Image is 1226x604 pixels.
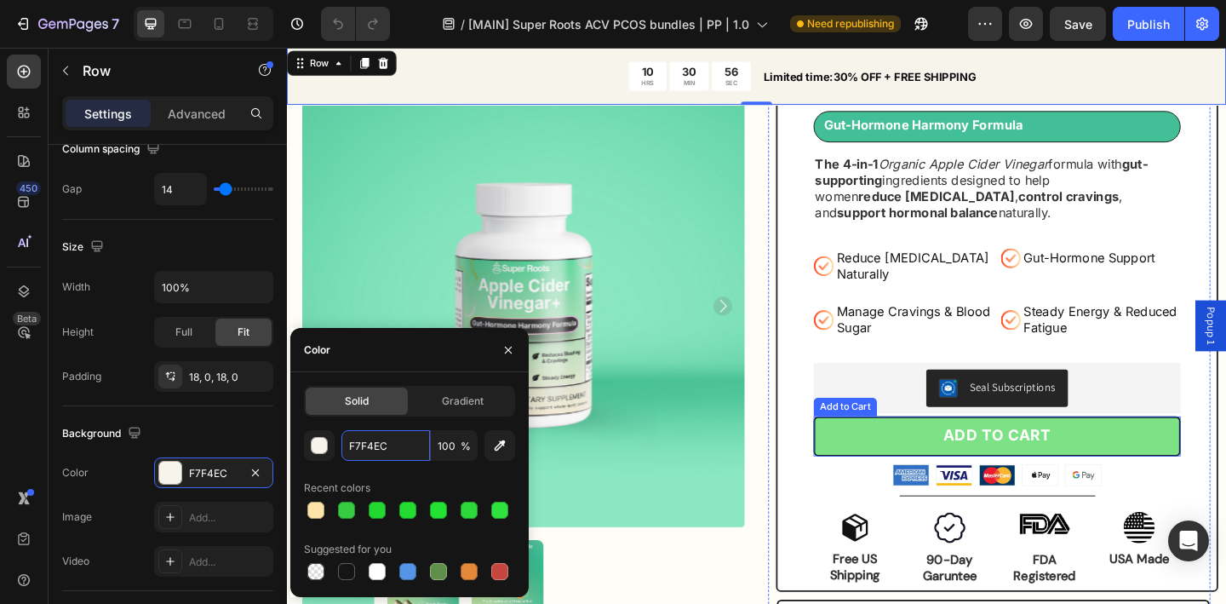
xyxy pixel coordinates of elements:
[175,325,192,340] span: Full
[895,547,960,565] strong: USA Made
[575,118,971,189] p: formula with ingredients designed to help women , , and naturally.
[62,181,82,197] div: Gap
[575,118,937,153] strong: gut-supporting
[599,279,768,314] p: Manage Cravings & Blood Sugar
[84,105,132,123] p: Settings
[287,48,1226,604] iframe: Design area
[790,548,858,584] strong: FDA Registered
[1050,7,1106,41] button: Save
[168,105,226,123] p: Advanced
[678,549,764,584] p: 90-Day Garuntee
[321,7,390,41] div: Undo/Redo
[696,350,850,391] button: Seal Subscriptions
[1113,7,1184,41] button: Publish
[189,555,269,570] div: Add...
[461,439,471,454] span: %
[709,360,730,381] img: SealSubscriptions.png
[575,118,644,135] strong: The 4-in-1
[62,236,107,259] div: Size
[1127,15,1170,33] div: Publish
[62,509,92,525] div: Image
[802,279,971,314] p: Steady Energy & Reduced Fatigue
[430,34,445,43] p: MIN
[189,466,238,481] div: F7F4EC
[584,76,800,93] strong: Gut-Hormone Harmony Formula
[341,430,430,461] input: Eg: FFFFFF
[599,171,774,188] strong: support hormonal balance
[304,480,370,496] div: Recent colors
[304,342,330,358] div: Color
[743,360,836,378] div: Seal Subscriptions
[1168,521,1209,561] div: Open Intercom Messenger
[660,454,698,476] img: gempages_579472095457575521-ddeb4017-6051-4d1b-8719-68b4b2cecee3.png
[62,279,90,295] div: Width
[800,454,839,476] img: gempages_579472095457575521-033fa4bc-ab27-40bf-aeef-254e67d8fd3c.png
[644,118,828,135] i: Organic Apple Cider Vinegar
[112,14,119,34] p: 7
[802,220,945,238] p: Gut-Hormone Support
[476,34,491,43] p: SEC
[622,153,792,170] strong: reduce [MEDICAL_DATA]
[155,272,272,302] input: Auto
[796,153,905,170] strong: control cravings
[1064,17,1092,32] span: Save
[83,60,227,81] p: Row
[386,34,399,43] p: HRS
[62,423,145,446] div: Background
[304,542,392,557] div: Suggested for you
[430,19,445,34] div: 30
[62,554,89,569] div: Video
[599,220,768,256] p: Reduce [MEDICAL_DATA] Naturally
[468,15,749,33] span: [MAIN] Super Roots ACV PCOS bundles | PP | 1.0
[13,312,41,325] div: Beta
[794,487,854,547] img: gempages_579472095457575521-e3ad71f4-bf64-45cb-b7dc-e037e0dfce0f.svg
[461,15,465,33] span: /
[62,369,101,384] div: Padding
[238,325,249,340] span: Fit
[753,454,792,476] img: gempages_579472095457575521-5fa258f0-dfa3-4eec-ba5a-cda28b6b880d.png
[807,16,894,32] span: Need republishing
[62,138,163,161] div: Column spacing
[386,19,399,34] div: 10
[442,394,484,409] span: Gradient
[62,465,89,480] div: Color
[518,22,1020,40] p: Limited time:30% OFF + FREE SHIPPING
[714,411,832,434] div: ADD TO CART
[575,548,661,584] p: Free US Shipping
[707,454,745,476] img: gempages_579472095457575521-e726747c-8a2a-4cde-a860-c82fca7a9f36.png
[576,383,639,399] div: Add to Cart
[189,370,269,385] div: 18, 0, 18, 0
[996,282,1013,324] span: Popup 1
[464,272,484,292] button: Carousel Next Arrow
[21,9,49,25] div: Row
[7,7,127,41] button: 7
[16,181,41,195] div: 450
[573,401,972,445] button: ADD TO CART
[345,394,369,409] span: Solid
[847,454,885,476] img: gempages_579472095457575521-01b15dfd-099e-41e6-8b1c-f599245dd337.png
[704,505,738,541] img: gempages_579472095457575521-0f6f9f3e-9ad3-485c-9027-4a0b8b096f7b.svg
[476,19,491,34] div: 56
[155,174,206,204] input: Auto
[62,325,94,340] div: Height
[189,510,269,526] div: Add...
